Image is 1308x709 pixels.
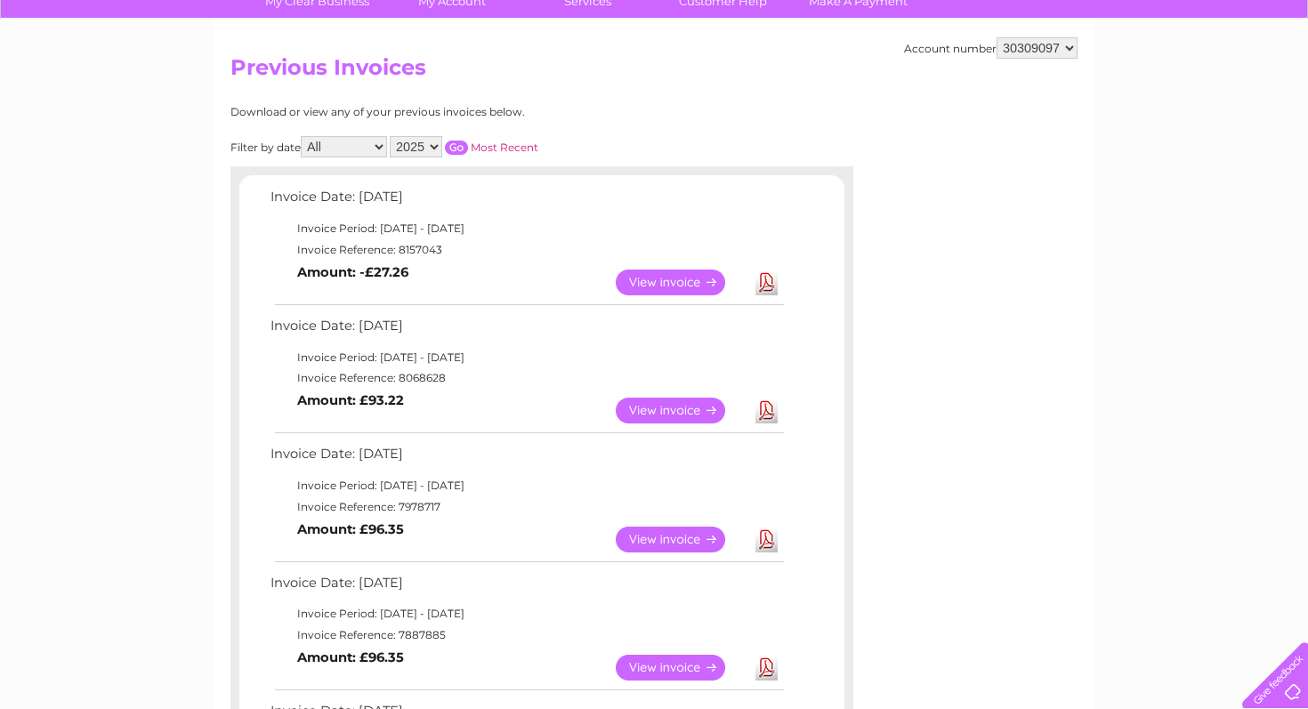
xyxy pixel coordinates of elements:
td: Invoice Date: [DATE] [266,314,787,347]
div: Filter by date [230,136,698,157]
a: Log out [1249,76,1291,89]
a: Water [995,76,1029,89]
b: Amount: £96.35 [297,649,404,665]
div: Download or view any of your previous invoices below. [230,106,698,118]
a: Download [755,270,778,295]
td: Invoice Period: [DATE] - [DATE] [266,218,787,239]
td: Invoice Period: [DATE] - [DATE] [266,347,787,368]
td: Invoice Date: [DATE] [266,185,787,218]
a: View [616,655,747,681]
a: Download [755,527,778,552]
a: Download [755,398,778,423]
a: Telecoms [1089,76,1142,89]
td: Invoice Reference: 7887885 [266,624,787,646]
td: Invoice Period: [DATE] - [DATE] [266,475,787,496]
img: logo.png [45,46,136,101]
td: Invoice Reference: 8157043 [266,239,787,261]
td: Invoice Period: [DATE] - [DATE] [266,603,787,624]
a: Most Recent [471,141,538,154]
b: Amount: -£27.26 [297,264,408,280]
a: Energy [1039,76,1078,89]
a: Contact [1190,76,1233,89]
td: Invoice Reference: 8068628 [266,367,787,389]
b: Amount: £96.35 [297,521,404,537]
div: Account number [904,37,1078,59]
b: Amount: £93.22 [297,392,404,408]
td: Invoice Date: [DATE] [266,442,787,475]
a: Download [755,655,778,681]
a: 0333 014 3131 [973,9,1095,31]
div: Clear Business is a trading name of Verastar Limited (registered in [GEOGRAPHIC_DATA] No. 3667643... [235,10,1076,86]
td: Invoice Date: [DATE] [266,571,787,604]
a: View [616,527,747,552]
td: Invoice Reference: 7978717 [266,496,787,518]
a: View [616,398,747,423]
a: View [616,270,747,295]
h2: Previous Invoices [230,55,1078,89]
a: Blog [1153,76,1179,89]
